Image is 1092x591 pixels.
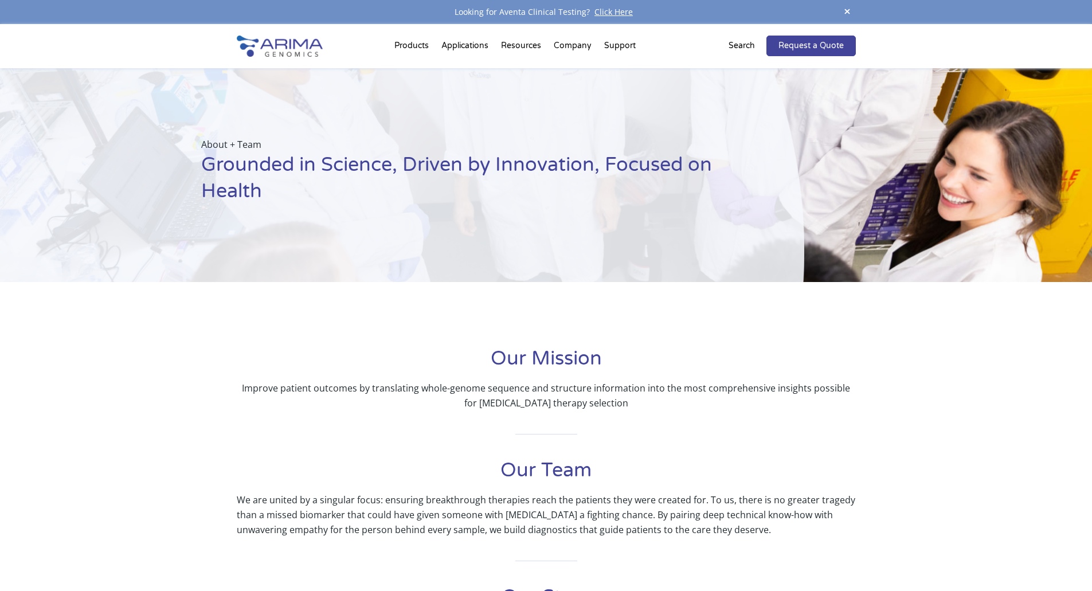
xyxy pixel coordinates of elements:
a: Request a Quote [766,36,856,56]
h1: Grounded in Science, Driven by Innovation, Focused on Health [201,152,747,213]
h1: Our Team [237,457,856,492]
img: Arima-Genomics-logo [237,36,323,57]
p: We are united by a singular focus: ensuring breakthrough therapies reach the patients they were c... [237,492,856,537]
div: Looking for Aventa Clinical Testing? [237,5,856,19]
p: Improve patient outcomes by translating whole-genome sequence and structure information into the ... [237,381,856,410]
p: Search [729,38,755,53]
a: Click Here [590,6,637,17]
p: About + Team [201,137,747,152]
h1: Our Mission [237,346,856,381]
